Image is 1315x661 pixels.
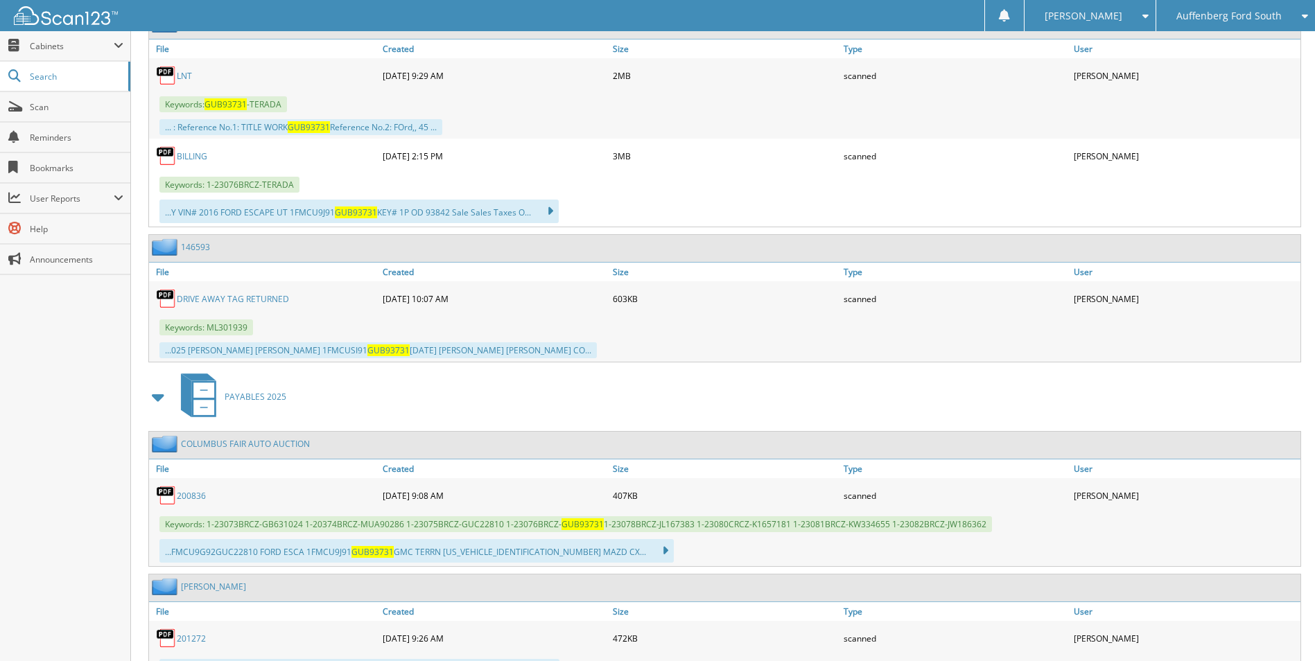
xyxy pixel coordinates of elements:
[1246,594,1315,661] iframe: Chat Widget
[156,65,177,86] img: PDF.png
[609,602,839,621] a: Size
[225,391,286,403] span: PAYABLES 2025
[1070,39,1300,58] a: User
[177,150,207,162] a: BILLING
[561,518,604,530] span: GUB93731
[379,263,609,281] a: Created
[367,344,410,356] span: GUB93731
[159,342,597,358] div: ...025 [PERSON_NAME] [PERSON_NAME] 1FMCUSI91 [DATE] [PERSON_NAME] [PERSON_NAME] CO...
[159,516,992,532] span: Keywords: 1-23073BRCZ-GB631024 1-20374BRCZ-MUA90286 1-23075BRCZ-GUC22810 1-23076BRCZ- 1-23078BRCZ...
[840,602,1070,621] a: Type
[30,193,114,204] span: User Reports
[159,119,442,135] div: ... : Reference No.1: TITLE WORK Reference No.2: FOrd,, 45 ...
[1070,459,1300,478] a: User
[30,101,123,113] span: Scan
[173,369,286,424] a: PAYABLES 2025
[609,263,839,281] a: Size
[351,546,394,558] span: GUB93731
[152,238,181,256] img: folder2.png
[840,142,1070,170] div: scanned
[379,459,609,478] a: Created
[149,602,379,621] a: File
[159,319,253,335] span: Keywords: ML301939
[177,490,206,502] a: 200836
[379,39,609,58] a: Created
[379,62,609,89] div: [DATE] 9:29 AM
[840,263,1070,281] a: Type
[149,39,379,58] a: File
[1070,602,1300,621] a: User
[156,146,177,166] img: PDF.png
[840,459,1070,478] a: Type
[159,539,674,563] div: ...FMCU9G92GUC22810 FORD ESCA 1FMCU9J91 GMC TERRN [US_VEHICLE_IDENTIFICATION_NUMBER] MAZD CX...
[840,62,1070,89] div: scanned
[1176,12,1282,20] span: Auffenberg Ford South
[152,578,181,595] img: folder2.png
[1045,12,1122,20] span: [PERSON_NAME]
[1070,263,1300,281] a: User
[30,223,123,235] span: Help
[152,435,181,452] img: folder2.png
[30,162,123,174] span: Bookmarks
[30,71,121,82] span: Search
[181,581,246,592] a: [PERSON_NAME]
[609,624,839,652] div: 472KB
[156,485,177,506] img: PDF.png
[159,200,559,223] div: ...Y VIN# 2016 FORD ESCAPE UT 1FMCU9J91 KEY# 1P OD 93842 Sale Sales Taxes O...
[177,633,206,644] a: 201272
[379,142,609,170] div: [DATE] 2:15 PM
[609,142,839,170] div: 3MB
[379,285,609,312] div: [DATE] 10:07 AM
[159,96,287,112] span: Keywords: -TERADA
[609,482,839,509] div: 407KB
[30,254,123,265] span: Announcements
[1070,624,1300,652] div: [PERSON_NAME]
[30,132,123,143] span: Reminders
[204,98,247,110] span: GUB93731
[181,241,210,253] a: 146593
[609,62,839,89] div: 2MB
[609,285,839,312] div: 603KB
[840,624,1070,652] div: scanned
[30,40,114,52] span: Cabinets
[1070,142,1300,170] div: [PERSON_NAME]
[609,39,839,58] a: Size
[1070,285,1300,312] div: [PERSON_NAME]
[379,602,609,621] a: Created
[379,624,609,652] div: [DATE] 9:26 AM
[149,263,379,281] a: File
[609,459,839,478] a: Size
[379,482,609,509] div: [DATE] 9:08 AM
[1070,62,1300,89] div: [PERSON_NAME]
[156,628,177,649] img: PDF.png
[177,70,192,82] a: LNT
[181,438,310,450] a: COLUMBUS FAIR AUTO AUCTION
[288,121,330,133] span: GUB93731
[14,6,118,25] img: scan123-logo-white.svg
[1070,482,1300,509] div: [PERSON_NAME]
[177,293,289,305] a: DRIVE AWAY TAG RETURNED
[159,177,299,193] span: Keywords: 1-23076BRCZ-TERADA
[840,285,1070,312] div: scanned
[840,482,1070,509] div: scanned
[156,288,177,309] img: PDF.png
[840,39,1070,58] a: Type
[149,459,379,478] a: File
[335,206,377,218] span: GUB93731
